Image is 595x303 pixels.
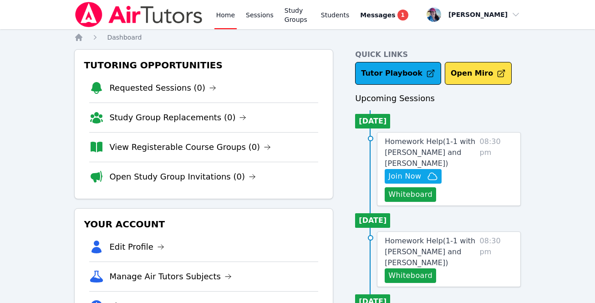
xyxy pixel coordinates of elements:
[480,136,513,202] span: 08:30 pm
[445,62,512,85] button: Open Miro
[385,136,476,169] a: Homework Help(1-1 with [PERSON_NAME] and [PERSON_NAME])
[397,10,408,21] span: 1
[355,92,520,105] h3: Upcoming Sessions
[355,213,390,228] li: [DATE]
[480,236,513,283] span: 08:30 pm
[82,57,325,73] h3: Tutoring Opportunities
[109,111,246,124] a: Study Group Replacements (0)
[355,49,520,60] h4: Quick Links
[355,114,390,128] li: [DATE]
[109,170,256,183] a: Open Study Group Invitations (0)
[109,270,232,283] a: Manage Air Tutors Subjects
[74,33,520,42] nav: Breadcrumb
[109,241,164,253] a: Edit Profile
[385,169,441,184] button: Join Now
[385,137,475,168] span: Homework Help ( 1-1 with [PERSON_NAME] and [PERSON_NAME] )
[107,34,142,41] span: Dashboard
[74,2,203,27] img: Air Tutors
[388,171,421,182] span: Join Now
[109,141,271,154] a: View Registerable Course Groups (0)
[355,62,441,85] a: Tutor Playbook
[385,236,475,267] span: Homework Help ( 1-1 with [PERSON_NAME] and [PERSON_NAME] )
[109,82,216,94] a: Requested Sessions (0)
[82,216,325,232] h3: Your Account
[107,33,142,42] a: Dashboard
[385,236,476,268] a: Homework Help(1-1 with [PERSON_NAME] and [PERSON_NAME])
[385,187,436,202] button: Whiteboard
[385,268,436,283] button: Whiteboard
[360,10,395,20] span: Messages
